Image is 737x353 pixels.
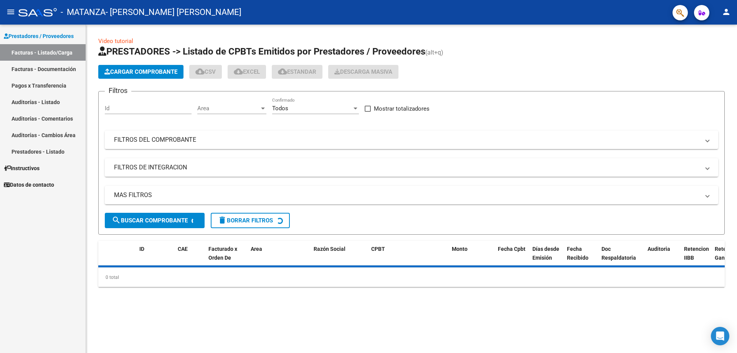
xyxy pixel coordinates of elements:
[248,241,299,275] datatable-header-cell: Area
[211,213,290,228] button: Borrar Filtros
[272,105,288,112] span: Todos
[452,246,468,252] span: Monto
[564,241,598,275] datatable-header-cell: Fecha Recibido
[61,4,106,21] span: - MATANZA
[218,217,273,224] span: Borrar Filtros
[197,105,259,112] span: Area
[311,241,368,275] datatable-header-cell: Razón Social
[178,246,188,252] span: CAE
[234,68,260,75] span: EXCEL
[189,65,222,79] button: CSV
[175,241,205,275] datatable-header-cell: CAE
[278,67,287,76] mat-icon: cloud_download
[684,246,709,261] span: Retencion IIBB
[328,65,398,79] button: Descarga Masiva
[195,67,205,76] mat-icon: cloud_download
[4,32,74,40] span: Prestadores / Proveedores
[105,131,718,149] mat-expansion-panel-header: FILTROS DEL COMPROBANTE
[334,68,392,75] span: Descarga Masiva
[681,241,712,275] datatable-header-cell: Retencion IIBB
[104,68,177,75] span: Cargar Comprobante
[105,85,131,96] h3: Filtros
[644,241,681,275] datatable-header-cell: Auditoria
[272,65,322,79] button: Estandar
[648,246,670,252] span: Auditoria
[114,136,700,144] mat-panel-title: FILTROS DEL COMPROBANTE
[208,246,237,261] span: Facturado x Orden De
[112,217,188,224] span: Buscar Comprobante
[98,268,725,287] div: 0 total
[314,246,345,252] span: Razón Social
[228,65,266,79] button: EXCEL
[449,241,495,275] datatable-header-cell: Monto
[114,163,700,172] mat-panel-title: FILTROS DE INTEGRACION
[112,215,121,225] mat-icon: search
[529,241,564,275] datatable-header-cell: Días desde Emisión
[711,327,729,345] div: Open Intercom Messenger
[98,46,425,57] span: PRESTADORES -> Listado de CPBTs Emitidos por Prestadores / Proveedores
[4,164,40,172] span: Instructivos
[139,246,144,252] span: ID
[106,4,241,21] span: - [PERSON_NAME] [PERSON_NAME]
[371,246,385,252] span: CPBT
[567,246,588,261] span: Fecha Recibido
[6,7,15,17] mat-icon: menu
[601,246,636,261] span: Doc Respaldatoria
[105,213,205,228] button: Buscar Comprobante
[425,49,443,56] span: (alt+q)
[532,246,559,261] span: Días desde Emisión
[374,104,430,113] span: Mostrar totalizadores
[234,67,243,76] mat-icon: cloud_download
[598,241,644,275] datatable-header-cell: Doc Respaldatoria
[114,191,700,199] mat-panel-title: MAS FILTROS
[105,186,718,204] mat-expansion-panel-header: MAS FILTROS
[98,38,133,45] a: Video tutorial
[328,65,398,79] app-download-masive: Descarga masiva de comprobantes (adjuntos)
[105,158,718,177] mat-expansion-panel-header: FILTROS DE INTEGRACION
[278,68,316,75] span: Estandar
[98,65,183,79] button: Cargar Comprobante
[368,241,449,275] datatable-header-cell: CPBT
[195,68,216,75] span: CSV
[722,7,731,17] mat-icon: person
[495,241,529,275] datatable-header-cell: Fecha Cpbt
[136,241,175,275] datatable-header-cell: ID
[205,241,248,275] datatable-header-cell: Facturado x Orden De
[4,181,54,189] span: Datos de contacto
[218,215,227,225] mat-icon: delete
[251,246,262,252] span: Area
[498,246,525,252] span: Fecha Cpbt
